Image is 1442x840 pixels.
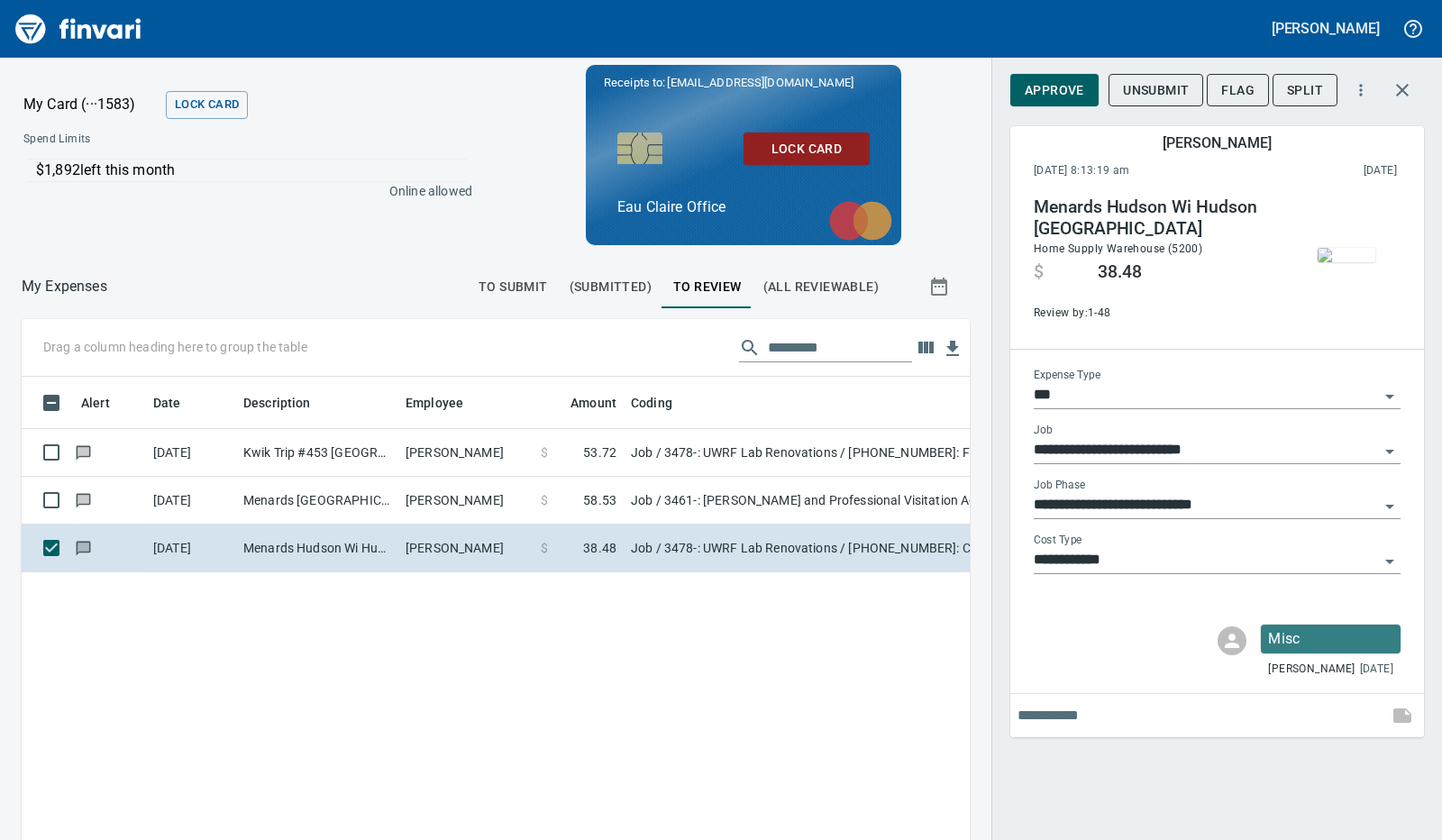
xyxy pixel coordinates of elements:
[763,276,879,298] span: (All Reviewable)
[43,338,307,356] p: Drag a column heading here to group the table
[74,494,93,506] span: Has messages
[74,542,93,553] span: Has messages
[243,392,311,414] span: Description
[617,196,870,218] p: Eau Claire Office
[541,539,548,557] span: $
[624,429,1074,477] td: Job / 3478-: UWRF Lab Renovations / [PHONE_NUMBER]: Fuel for General Conditions/CM Equipment / 8:...
[22,276,107,297] nav: breadcrumb
[1377,494,1402,519] button: Open
[1268,628,1393,650] p: Misc
[479,276,548,298] span: To Submit
[153,392,181,414] span: Date
[1034,480,1085,491] label: Job Phase
[81,392,110,414] span: Alert
[547,392,616,414] span: Amount
[604,74,883,92] p: Receipts to:
[1377,439,1402,464] button: Open
[406,392,463,414] span: Employee
[912,265,970,308] button: Show transactions within a particular date range
[758,138,855,160] span: Lock Card
[820,192,901,250] img: mastercard.svg
[1341,70,1381,110] button: More
[1034,370,1100,381] label: Expense Type
[36,160,467,181] p: $1,892 left this month
[23,94,159,115] p: My Card (···1583)
[406,392,487,414] span: Employee
[1010,74,1099,107] button: Approve
[1034,535,1082,546] label: Cost Type
[570,276,652,298] span: (Submitted)
[1360,661,1393,679] span: [DATE]
[541,443,548,461] span: $
[1034,425,1053,436] label: Job
[146,525,236,572] td: [DATE]
[236,477,398,525] td: Menards [GEOGRAPHIC_DATA] [GEOGRAPHIC_DATA]
[1025,79,1084,102] span: Approve
[22,276,107,297] p: My Expenses
[398,525,534,572] td: [PERSON_NAME]
[236,429,398,477] td: Kwik Trip #453 [GEOGRAPHIC_DATA] [GEOGRAPHIC_DATA]
[1377,549,1402,574] button: Open
[146,429,236,477] td: [DATE]
[1034,196,1279,240] h4: Menards Hudson Wi Hudson [GEOGRAPHIC_DATA]
[631,392,696,414] span: Coding
[81,392,133,414] span: Alert
[1381,694,1424,737] span: This records your note into the expense. If you would like to send a message to an employee inste...
[631,392,672,414] span: Coding
[11,7,146,50] img: Finvari
[1034,242,1202,255] span: Home Supply Warehouse (5200)
[583,539,616,557] span: 38.48
[146,477,236,525] td: [DATE]
[1221,79,1255,102] span: Flag
[153,392,205,414] span: Date
[1268,661,1355,679] span: [PERSON_NAME]
[243,392,334,414] span: Description
[673,276,742,298] span: To Review
[1272,19,1380,38] h5: [PERSON_NAME]
[744,132,870,166] button: Lock Card
[398,477,534,525] td: [PERSON_NAME]
[1267,14,1384,42] button: [PERSON_NAME]
[23,131,279,149] span: Spend Limits
[1034,162,1246,180] span: [DATE] 8:13:19 am
[1377,384,1402,409] button: Open
[570,392,616,414] span: Amount
[166,91,248,119] button: Lock Card
[175,95,239,115] span: Lock Card
[1034,305,1279,323] span: Review by: 1-48
[1098,261,1142,283] span: 38.48
[665,74,854,91] span: [EMAIL_ADDRESS][DOMAIN_NAME]
[1163,133,1271,152] h5: [PERSON_NAME]
[583,491,616,509] span: 58.53
[1318,248,1375,262] img: receipts%2Fmarketjohnson%2F2025-08-20%2FiNPj20Hf6hWXNCmLTZhwe0xgdPu2__CxchSGp9jEDEo745gs2J_thumb.jpg
[1246,162,1397,180] span: This charge was settled by the merchant and appears on the 2025/08/23 statement.
[9,182,472,200] p: Online allowed
[1034,261,1044,283] span: $
[583,443,616,461] span: 53.72
[1207,74,1269,107] button: Flag
[398,429,534,477] td: [PERSON_NAME]
[1123,79,1189,102] span: Unsubmit
[74,446,93,458] span: Has messages
[541,491,548,509] span: $
[236,525,398,572] td: Menards Hudson Wi Hudson [GEOGRAPHIC_DATA]
[1381,68,1424,112] button: Close transaction
[1273,74,1337,107] button: Split
[1109,74,1203,107] button: Unsubmit
[912,334,939,361] button: Choose columns to display
[939,335,966,362] button: Download Table
[624,477,1074,525] td: Job / 3461-: [PERSON_NAME] and Professional Visitation Addition / [PHONE_NUMBER]: OSHA/Safety CM/...
[624,525,1074,572] td: Job / 3478-: UWRF Lab Renovations / [PHONE_NUMBER]: Consumable CM/GC / 8: Indirects
[1287,79,1323,102] span: Split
